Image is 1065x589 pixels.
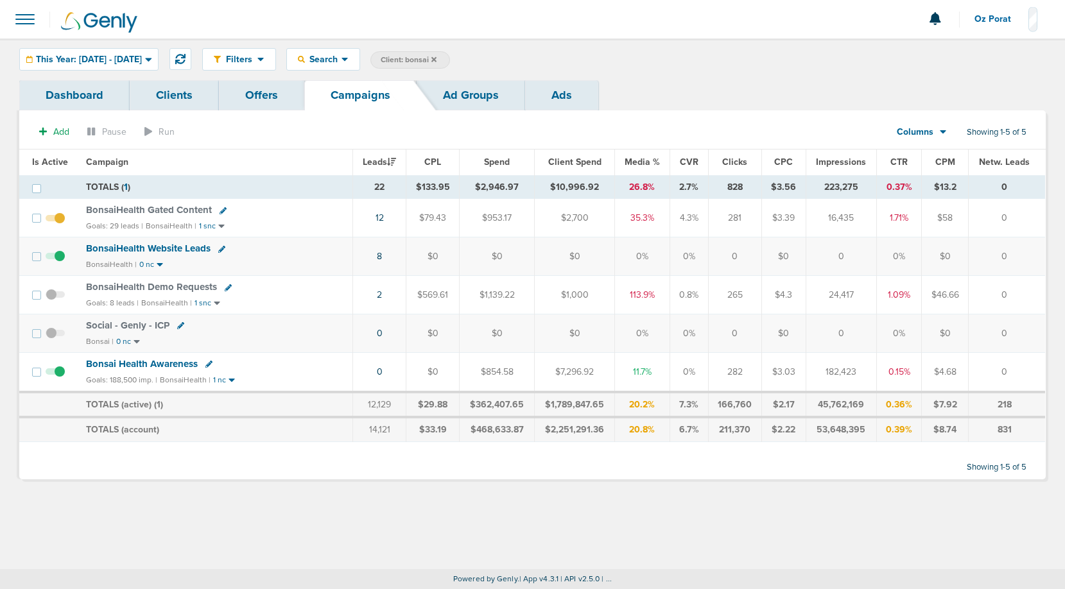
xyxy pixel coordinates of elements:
small: Goals: 188,500 imp. | [86,375,157,385]
td: $1,000 [534,276,614,314]
span: | API v2.5.0 [560,574,600,583]
td: $854.58 [460,352,535,391]
a: Ad Groups [417,80,525,110]
td: $0 [460,314,535,353]
td: 0% [876,237,922,276]
span: CPM [935,157,955,167]
td: $7.92 [922,392,969,418]
small: 0 nc [116,337,131,346]
small: 1 snc [199,221,216,231]
td: $79.43 [406,199,459,237]
small: Bonsai | [86,337,114,346]
a: Campaigns [304,80,417,110]
td: $2.17 [762,392,806,418]
td: $58 [922,199,969,237]
td: 12,129 [353,392,406,418]
span: This Year: [DATE] - [DATE] [36,55,142,64]
span: BonsaiHealth Demo Requests [86,281,217,293]
button: Add [32,123,76,141]
a: 2 [377,289,382,300]
td: $8.74 [922,417,969,441]
td: $0 [922,314,969,353]
td: TOTALS (account) [78,417,353,441]
td: 0 [708,237,761,276]
td: $3.56 [762,175,806,199]
a: 8 [377,251,382,262]
small: BonsaiHealth | [146,221,196,230]
td: 2.7% [670,175,708,199]
small: BonsaiHealth | [141,298,192,307]
td: 4.3% [670,199,708,237]
td: 0 [806,314,876,353]
td: 831 [969,417,1045,441]
td: 0 [806,237,876,276]
td: 0 [969,352,1045,391]
a: 0 [377,328,383,339]
td: 20.2% [615,392,670,418]
td: 113.9% [615,276,670,314]
td: 7.3% [670,392,708,418]
td: $0 [534,237,614,276]
span: BonsaiHealth Website Leads [86,243,211,254]
td: $0 [406,314,459,353]
td: $10,996.92 [534,175,614,199]
td: 223,275 [806,175,876,199]
span: | App v4.3.1 [519,574,558,583]
span: Netw. Leads [979,157,1030,167]
td: $362,407.65 [460,392,535,418]
a: Clients [130,80,219,110]
span: CVR [680,157,698,167]
td: $569.61 [406,276,459,314]
td: $0 [460,237,535,276]
small: Goals: 29 leads | [86,221,143,231]
span: | ... [602,574,612,583]
small: Goals: 8 leads | [86,298,139,308]
td: 0% [615,237,670,276]
td: 0 [969,314,1045,353]
img: Genly [61,12,137,33]
td: 281 [708,199,761,237]
td: 1.71% [876,199,922,237]
td: 211,370 [708,417,761,441]
td: 182,423 [806,352,876,391]
td: $0 [922,237,969,276]
td: 0 [708,314,761,353]
span: Clicks [722,157,747,167]
td: 0% [615,314,670,353]
td: 0.15% [876,352,922,391]
small: BonsaiHealth | [160,375,211,384]
td: $2,700 [534,199,614,237]
td: $2,946.97 [460,175,535,199]
td: $1,139.22 [460,276,535,314]
td: $4.68 [922,352,969,391]
span: CPC [774,157,793,167]
span: Oz Porat [974,15,1020,24]
td: 0 [969,199,1045,237]
td: 0.39% [876,417,922,441]
td: 0% [670,314,708,353]
a: 12 [376,212,384,223]
span: Media % [625,157,660,167]
span: Add [53,126,69,137]
span: Bonsai Health Awareness [86,358,198,370]
td: $33.19 [406,417,459,441]
td: 22 [353,175,406,199]
td: 0 [969,276,1045,314]
td: TOTALS (active) ( ) [78,392,353,418]
td: 0 [969,175,1045,199]
td: $3.39 [762,199,806,237]
td: $0 [534,314,614,353]
td: $7,296.92 [534,352,614,391]
span: BonsaiHealth Gated Content [86,204,212,216]
span: Spend [484,157,510,167]
span: Showing 1-5 of 5 [967,127,1026,138]
span: Is Active [32,157,68,167]
small: 0 nc [139,260,154,269]
td: $0 [406,352,459,391]
td: 218 [969,392,1045,418]
td: 0.36% [876,392,922,418]
small: 1 snc [195,298,211,308]
span: Columns [897,126,933,139]
td: 828 [708,175,761,199]
td: 11.7% [615,352,670,391]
